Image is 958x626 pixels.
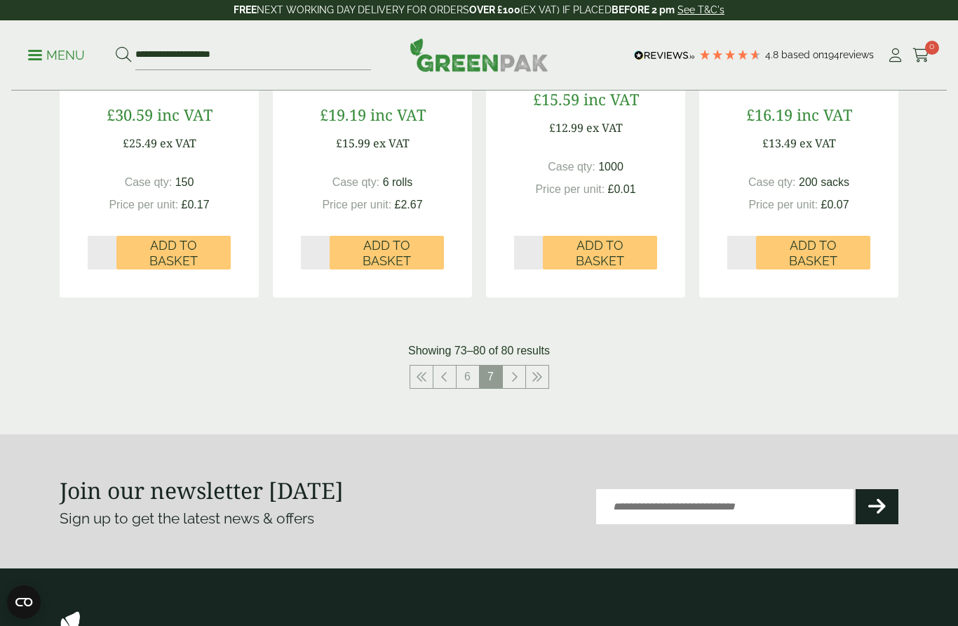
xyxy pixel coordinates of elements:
strong: Join our newsletter [DATE] [60,475,344,505]
span: £25.49 [123,135,157,151]
span: 1000 [598,161,623,173]
span: Case qty: [332,176,380,188]
span: £0.01 [608,183,636,195]
span: ex VAT [586,120,623,135]
p: Sign up to get the latest news & offers [60,507,437,530]
strong: BEFORE 2 pm [612,4,675,15]
img: REVIEWS.io [634,51,695,60]
span: Price per unit: [322,199,391,211]
a: See T&C's [677,4,724,15]
strong: FREE [234,4,257,15]
span: £2.67 [395,199,423,211]
button: Add to Basket [756,236,870,269]
strong: OVER £100 [469,4,520,15]
span: £12.99 [549,120,583,135]
span: ex VAT [800,135,836,151]
span: ex VAT [373,135,410,151]
span: Add to Basket [766,238,861,268]
button: Add to Basket [330,236,444,269]
span: 6 rolls [383,176,413,188]
span: Add to Basket [339,238,434,268]
span: £0.07 [821,199,849,211]
span: inc VAT [370,104,426,125]
span: £0.17 [182,199,210,211]
span: 200 sacks [799,176,849,188]
div: 4.78 Stars [699,48,762,61]
img: GreenPak Supplies [410,38,548,72]
span: Based on [781,49,824,60]
span: Add to Basket [126,238,221,268]
span: Price per unit: [535,183,605,195]
span: Case qty: [125,176,173,188]
span: 0 [925,41,939,55]
i: My Account [886,48,904,62]
span: Add to Basket [553,238,647,268]
span: £15.99 [336,135,370,151]
span: 4.8 [765,49,781,60]
button: Add to Basket [116,236,231,269]
p: Showing 73–80 of 80 results [408,342,550,359]
p: Menu [28,47,85,64]
span: £13.49 [762,135,797,151]
a: 6 [457,366,479,388]
span: £16.19 [746,104,792,125]
span: £19.19 [320,104,366,125]
a: 0 [912,45,930,66]
span: inc VAT [797,104,852,125]
a: Menu [28,47,85,61]
span: Price per unit: [748,199,818,211]
span: Case qty: [748,176,796,188]
span: £30.59 [107,104,153,125]
button: Add to Basket [543,236,657,269]
i: Cart [912,48,930,62]
span: £15.59 [533,88,579,109]
span: ex VAT [160,135,196,151]
button: Open CMP widget [7,585,41,619]
span: reviews [839,49,874,60]
span: 194 [824,49,839,60]
span: Price per unit: [109,199,178,211]
span: 7 [480,366,502,388]
span: inc VAT [157,104,212,125]
span: 150 [175,176,194,188]
span: inc VAT [583,88,639,109]
span: Case qty: [548,161,595,173]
